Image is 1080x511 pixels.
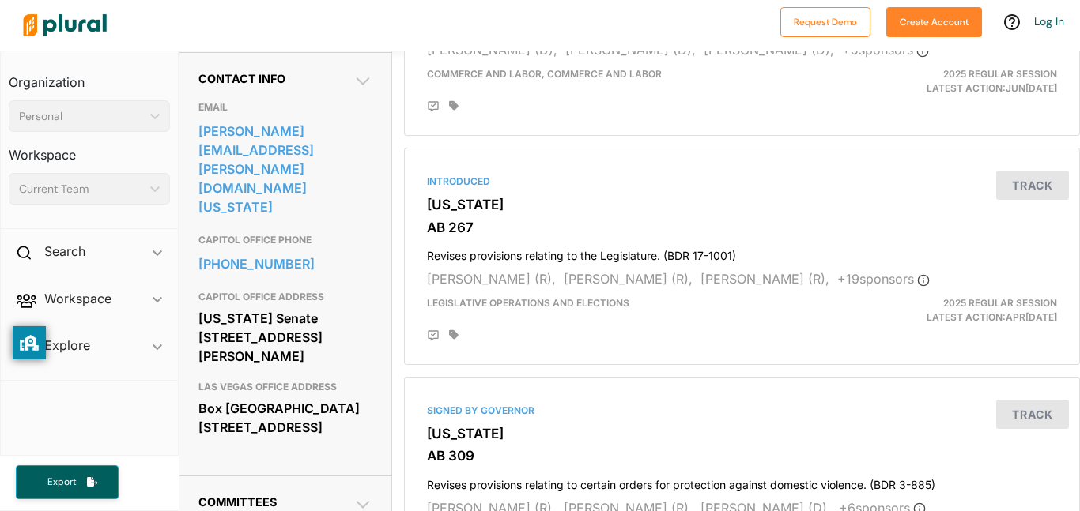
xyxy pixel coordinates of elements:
span: 2025 Regular Session [943,297,1057,309]
h3: EMAIL [198,98,372,117]
h3: CAPITOL OFFICE PHONE [198,231,372,250]
button: Track [996,171,1069,200]
h4: Revises provisions relating to the Legislature. (BDR 17-1001) [427,242,1057,263]
span: Export [36,475,87,489]
button: Request Demo [780,7,870,37]
span: [PERSON_NAME] (R), [564,271,693,287]
span: [PERSON_NAME] (D), [704,42,834,58]
div: Personal [19,108,144,125]
div: [US_STATE] Senate [STREET_ADDRESS][PERSON_NAME] [198,306,372,368]
div: Signed by Governor [427,404,1057,418]
a: Create Account [886,13,982,29]
a: [PERSON_NAME][EMAIL_ADDRESS][PERSON_NAME][DOMAIN_NAME][US_STATE] [198,119,372,219]
div: Box [GEOGRAPHIC_DATA][STREET_ADDRESS] [198,396,372,439]
h3: AB 309 [427,448,1057,464]
span: Committees [198,495,277,509]
span: Commerce and Labor, Commerce and Labor [427,68,662,80]
h3: AB 267 [427,220,1057,235]
button: privacy banner [13,326,46,359]
span: [PERSON_NAME] (R), [427,271,556,287]
div: Add Position Statement [427,329,440,342]
div: Latest Action: Jun[DATE] [851,67,1069,96]
div: Add tags [449,100,459,111]
h3: Workspace [9,132,170,167]
button: Create Account [886,7,982,37]
h3: [US_STATE] [427,426,1057,441]
a: Log In [1034,14,1064,28]
button: Export [16,465,119,499]
h4: Revises provisions relating to certain orders for protection against domestic violence. (BDR 3-885) [427,471,1057,492]
h2: Search [44,242,85,260]
span: Legislative Operations and Elections [427,297,629,309]
button: Track [996,400,1069,429]
span: + 19 sponsor s [837,271,930,287]
h3: CAPITOL OFFICE ADDRESS [198,287,372,306]
a: Request Demo [780,13,870,29]
div: Latest Action: Apr[DATE] [851,296,1069,325]
span: [PERSON_NAME] (R), [700,271,829,287]
span: 2025 Regular Session [943,68,1057,80]
a: [PHONE_NUMBER] [198,252,372,276]
span: + 5 sponsor s [842,42,929,58]
div: Introduced [427,175,1057,189]
h3: LAS VEGAS OFFICE ADDRESS [198,378,372,396]
div: Add tags [449,329,459,340]
span: Contact Info [198,72,285,85]
h3: Organization [9,59,170,94]
div: Current Team [19,181,144,197]
div: Add Position Statement [427,100,440,113]
h3: [US_STATE] [427,197,1057,212]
